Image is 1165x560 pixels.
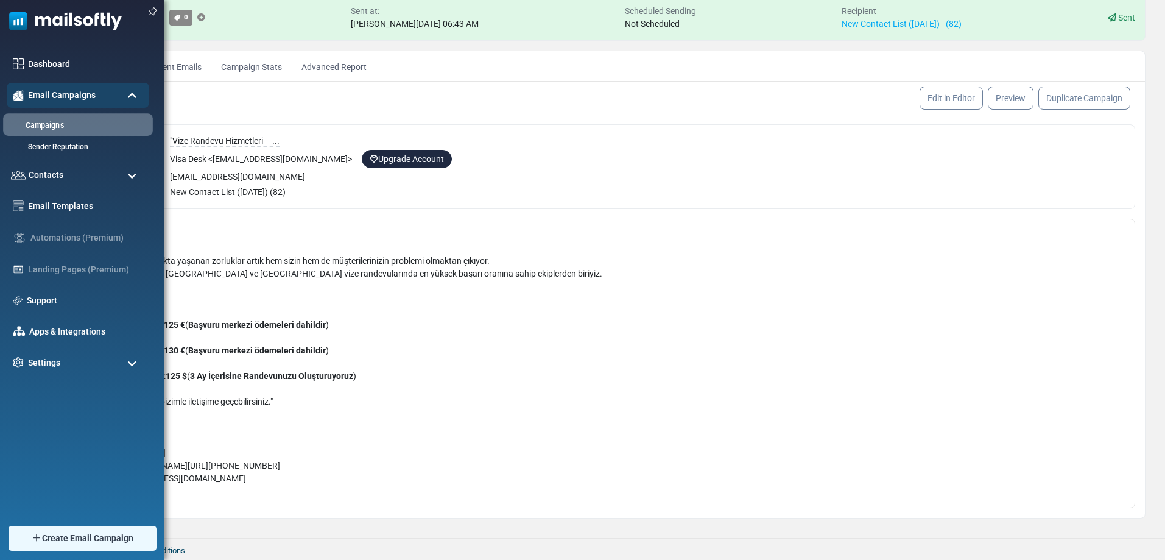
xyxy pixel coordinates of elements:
p: Tel: [PHONE_NUMBER] [80,447,602,459]
b: 125 $ [166,371,187,381]
img: campaigns-icon-active.png [13,90,24,101]
img: dashboard-icon.svg [13,58,24,69]
p: [GEOGRAPHIC_DATA] : ( ) "Grup talepleriniz için bizimle iletişime geçebilirsiniz." [80,370,602,408]
p: [GEOGRAPHIC_DATA]: ( ) [80,344,602,357]
div: Sent at: [351,5,479,18]
p: E-posta: [EMAIL_ADDRESS][DOMAIN_NAME] [80,472,602,485]
div: Recipient [842,5,962,18]
p: Vize randevusu bulmakta yaşanan zorluklar artık hem sizin hem de müşterilerinizin problemi olmakt... [80,255,602,268]
img: landing_pages.svg [13,264,24,275]
p: Saygılarımızla, [80,408,602,434]
img: contacts-icon.svg [11,171,26,179]
a: Sent Emails [148,51,211,82]
img: settings-icon.svg [13,357,24,368]
a: Add Tag [197,14,205,22]
div: Visa Desk < [EMAIL_ADDRESS][DOMAIN_NAME] > [170,150,1122,168]
a: Edit in Editor [920,87,983,110]
span: Settings [28,356,60,369]
a: Upgrade Account [362,150,452,168]
span: New Contact List ([DATE]) (82) [170,187,286,197]
a: Sender Reputation [7,141,146,152]
div: [EMAIL_ADDRESS][DOMAIN_NAME] [170,171,1122,183]
div: Scheduled Sending [625,5,696,18]
a: Duplicate Campaign [1038,87,1130,110]
b: 130 € [164,346,185,355]
a: New Contact List ([DATE]) - (82) [842,19,962,29]
img: workflow.svg [13,231,26,245]
a: Campaign Stats [211,51,292,82]
a: Support [27,294,143,307]
a: Preview [988,87,1033,110]
a: Apps & Integrations [29,325,143,338]
a: Advanced Report [292,51,376,82]
span: Sent [1118,13,1135,23]
span: 0 [184,13,188,21]
span: Create Email Campaign [42,532,133,545]
img: support-icon.svg [13,296,23,305]
a: Email Templates [28,200,143,213]
b: 125 € [164,320,185,330]
p: VisaDesk [80,434,602,447]
p: Sayın Yetkili, [80,229,602,242]
span: Email Campaigns [28,89,96,102]
a: Dashboard [28,58,143,71]
footer: 2025 [40,538,1165,560]
p: Whatsapp: [DOMAIN_NAME][URL][PHONE_NUMBER] [80,459,602,472]
p: [GEOGRAPHIC_DATA]: ( ) [80,319,602,331]
div: [PERSON_NAME][DATE] 06:43 AM [351,18,479,30]
b: Başvuru merkezi ödemeleri dahildir [188,346,326,355]
a: 0 [169,10,192,25]
img: email-templates-icon.svg [13,200,24,211]
a: Campaigns [3,120,149,132]
span: Contacts [29,169,63,182]
p: [GEOGRAPHIC_DATA], [GEOGRAPHIC_DATA] ve [GEOGRAPHIC_DATA] vize randevularında en yüksek başarı or... [80,268,602,280]
span: "Vize Randevu Hizmetleri – ... [170,136,280,147]
b: 3 Ay İçerisine Randevunuzu Oluşturuyoruz [190,371,353,381]
span: Not Scheduled [625,19,680,29]
b: Başvuru merkezi ödemeleri dahildir [188,320,326,330]
p: Fiyatlarımız: [80,293,602,306]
